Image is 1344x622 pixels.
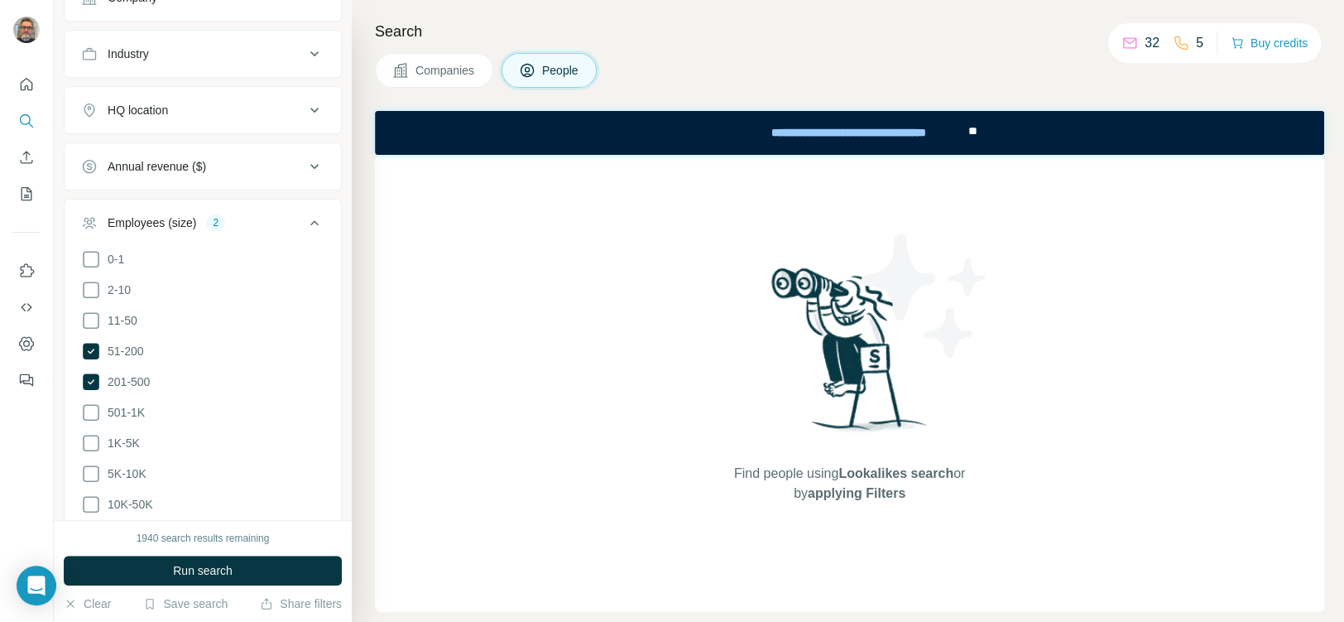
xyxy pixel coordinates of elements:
[13,365,40,395] button: Feedback
[143,595,228,612] button: Save search
[101,435,140,451] span: 1K-5K
[13,17,40,43] img: Avatar
[65,203,341,249] button: Employees (size)2
[13,292,40,322] button: Use Surfe API
[101,251,124,268] span: 0-1
[108,46,149,62] div: Industry
[101,404,145,421] span: 501-1K
[260,595,342,612] button: Share filters
[108,102,168,118] div: HQ location
[108,158,206,175] div: Annual revenue ($)
[101,312,137,329] span: 11-50
[137,531,270,546] div: 1940 search results remaining
[764,263,936,448] img: Surfe Illustration - Woman searching with binoculars
[173,562,233,579] span: Run search
[101,282,131,298] span: 2-10
[1145,33,1159,53] p: 32
[13,179,40,209] button: My lists
[13,70,40,99] button: Quick start
[850,221,999,370] img: Surfe Illustration - Stars
[101,374,150,390] span: 201-500
[1196,33,1203,53] p: 5
[64,556,342,586] button: Run search
[13,329,40,359] button: Dashboard
[64,595,111,612] button: Clear
[13,142,40,172] button: Enrich CSV
[17,566,56,605] div: Open Intercom Messenger
[808,486,905,500] span: applying Filters
[101,343,144,359] span: 51-200
[13,106,40,136] button: Search
[65,34,341,74] button: Industry
[415,62,476,79] span: Companies
[1231,31,1308,55] button: Buy credits
[206,215,225,230] div: 2
[101,465,146,482] span: 5K-10K
[108,215,196,231] div: Employees (size)
[838,466,953,480] span: Lookalikes search
[65,90,341,130] button: HQ location
[542,62,580,79] span: People
[101,496,152,513] span: 10K-50K
[375,111,1324,155] iframe: Banner
[13,256,40,286] button: Use Surfe on LinkedIn
[717,464,982,504] span: Find people using or by
[375,20,1324,43] h4: Search
[65,147,341,186] button: Annual revenue ($)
